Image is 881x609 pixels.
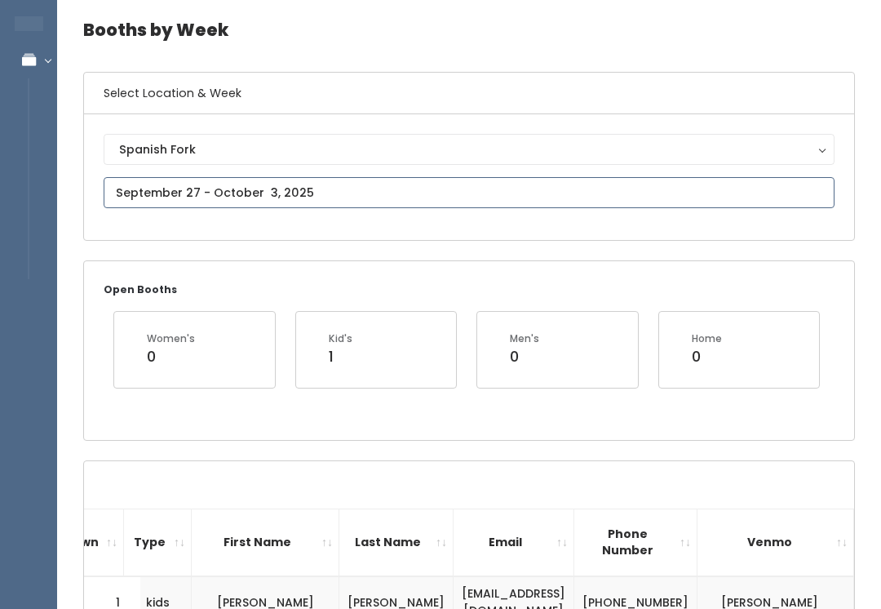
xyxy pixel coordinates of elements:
[83,7,855,52] h4: Booths by Week
[339,509,454,576] th: Last Name: activate to sort column ascending
[147,346,195,367] div: 0
[104,134,835,165] button: Spanish Fork
[510,346,539,367] div: 0
[329,346,352,367] div: 1
[454,509,574,576] th: Email: activate to sort column ascending
[124,509,192,576] th: Type: activate to sort column ascending
[147,331,195,346] div: Women's
[192,509,339,576] th: First Name: activate to sort column ascending
[84,73,854,114] h6: Select Location & Week
[574,509,697,576] th: Phone Number: activate to sort column ascending
[692,346,722,367] div: 0
[104,282,177,296] small: Open Booths
[697,509,854,576] th: Venmo: activate to sort column ascending
[692,331,722,346] div: Home
[510,331,539,346] div: Men's
[104,177,835,208] input: September 27 - October 3, 2025
[329,331,352,346] div: Kid's
[119,140,819,158] div: Spanish Fork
